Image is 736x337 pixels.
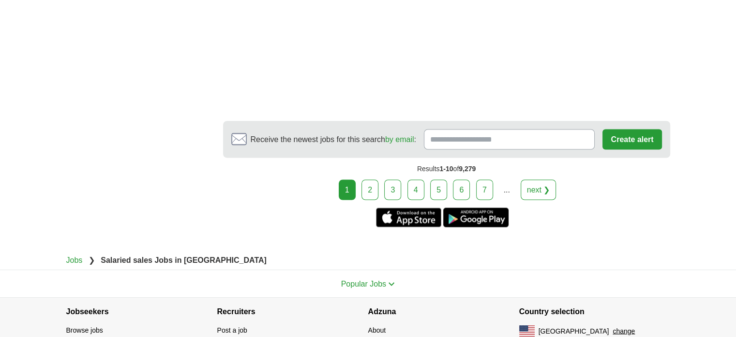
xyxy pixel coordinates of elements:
[519,298,670,325] h4: Country selection
[613,326,635,336] button: change
[341,279,386,288] span: Popular Jobs
[376,208,441,227] a: Get the iPhone app
[539,326,609,336] span: [GEOGRAPHIC_DATA]
[497,180,516,199] div: ...
[66,256,83,264] a: Jobs
[368,326,386,334] a: About
[361,179,378,200] a: 2
[217,326,247,334] a: Post a job
[388,282,395,286] img: toggle icon
[521,179,556,200] a: next ❯
[439,164,453,172] span: 1-10
[407,179,424,200] a: 4
[339,179,356,200] div: 1
[66,326,103,334] a: Browse jobs
[384,179,401,200] a: 3
[453,179,470,200] a: 6
[519,325,535,337] img: US flag
[101,256,267,264] strong: Salaried sales Jobs in [GEOGRAPHIC_DATA]
[251,133,416,145] span: Receive the newest jobs for this search :
[385,135,414,143] a: by email
[476,179,493,200] a: 7
[443,208,509,227] a: Get the Android app
[602,129,661,149] button: Create alert
[89,256,95,264] span: ❯
[459,164,476,172] span: 9,279
[223,158,670,179] div: Results of
[430,179,447,200] a: 5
